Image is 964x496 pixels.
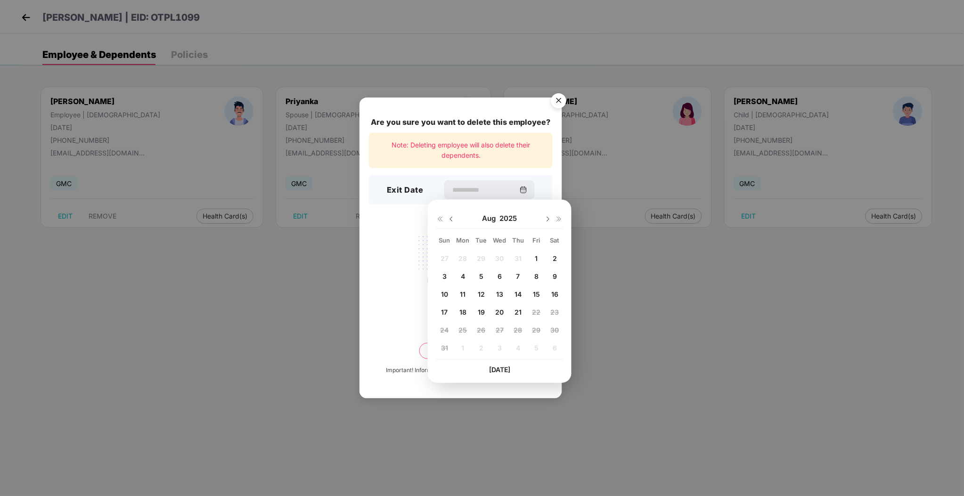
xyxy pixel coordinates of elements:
div: Mon [455,236,471,244]
div: Sat [547,236,563,244]
div: Tue [473,236,490,244]
div: Are you sure you want to delete this employee? [369,116,553,128]
span: 7 [516,272,520,280]
img: svg+xml;base64,PHN2ZyBpZD0iQ2FsZW5kYXItMzJ4MzIiIHhtbG5zPSJodHRwOi8vd3d3LnczLm9yZy8yMDAwL3N2ZyIgd2... [520,186,527,194]
img: svg+xml;base64,PHN2ZyB4bWxucz0iaHR0cDovL3d3dy53My5vcmcvMjAwMC9zdmciIHdpZHRoPSIyMjQiIGhlaWdodD0iMT... [408,231,514,304]
span: 9 [553,272,557,280]
span: 6 [498,272,502,280]
div: Thu [510,236,526,244]
span: Aug [482,214,500,223]
span: 21 [515,308,522,316]
img: svg+xml;base64,PHN2ZyBpZD0iRHJvcGRvd24tMzJ4MzIiIHhtbG5zPSJodHRwOi8vd3d3LnczLm9yZy8yMDAwL3N2ZyIgd2... [544,215,552,223]
h3: Exit Date [387,184,424,196]
span: 2 [553,254,557,262]
img: svg+xml;base64,PHN2ZyBpZD0iRHJvcGRvd24tMzJ4MzIiIHhtbG5zPSJodHRwOi8vd3d3LnczLm9yZy8yMDAwL3N2ZyIgd2... [448,215,455,223]
span: 10 [441,290,448,298]
span: 14 [515,290,522,298]
span: 11 [460,290,466,298]
div: Important! Information once deleted, can’t be recovered. [386,366,536,375]
span: 5 [479,272,483,280]
div: Sun [436,236,453,244]
span: 17 [441,308,448,316]
span: 3 [442,272,447,280]
div: Fri [528,236,545,244]
button: Close [546,89,571,114]
span: 18 [459,308,466,316]
span: 8 [534,272,539,280]
span: 19 [478,308,485,316]
span: 16 [551,290,558,298]
span: [DATE] [489,366,510,374]
div: Wed [491,236,508,244]
span: 2025 [500,214,517,223]
span: 15 [533,290,540,298]
span: 1 [535,254,538,262]
img: svg+xml;base64,PHN2ZyB4bWxucz0iaHR0cDovL3d3dy53My5vcmcvMjAwMC9zdmciIHdpZHRoPSI1NiIgaGVpZ2h0PSI1Ni... [546,89,572,115]
div: Note: Deleting employee will also delete their dependents. [369,133,553,168]
span: 12 [478,290,485,298]
img: svg+xml;base64,PHN2ZyB4bWxucz0iaHR0cDovL3d3dy53My5vcmcvMjAwMC9zdmciIHdpZHRoPSIxNiIgaGVpZ2h0PSIxNi... [556,215,563,223]
img: svg+xml;base64,PHN2ZyB4bWxucz0iaHR0cDovL3d3dy53My5vcmcvMjAwMC9zdmciIHdpZHRoPSIxNiIgaGVpZ2h0PSIxNi... [436,215,444,223]
span: 13 [496,290,503,298]
span: 20 [496,308,504,316]
button: Delete permanently [419,343,502,359]
span: 4 [461,272,465,280]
